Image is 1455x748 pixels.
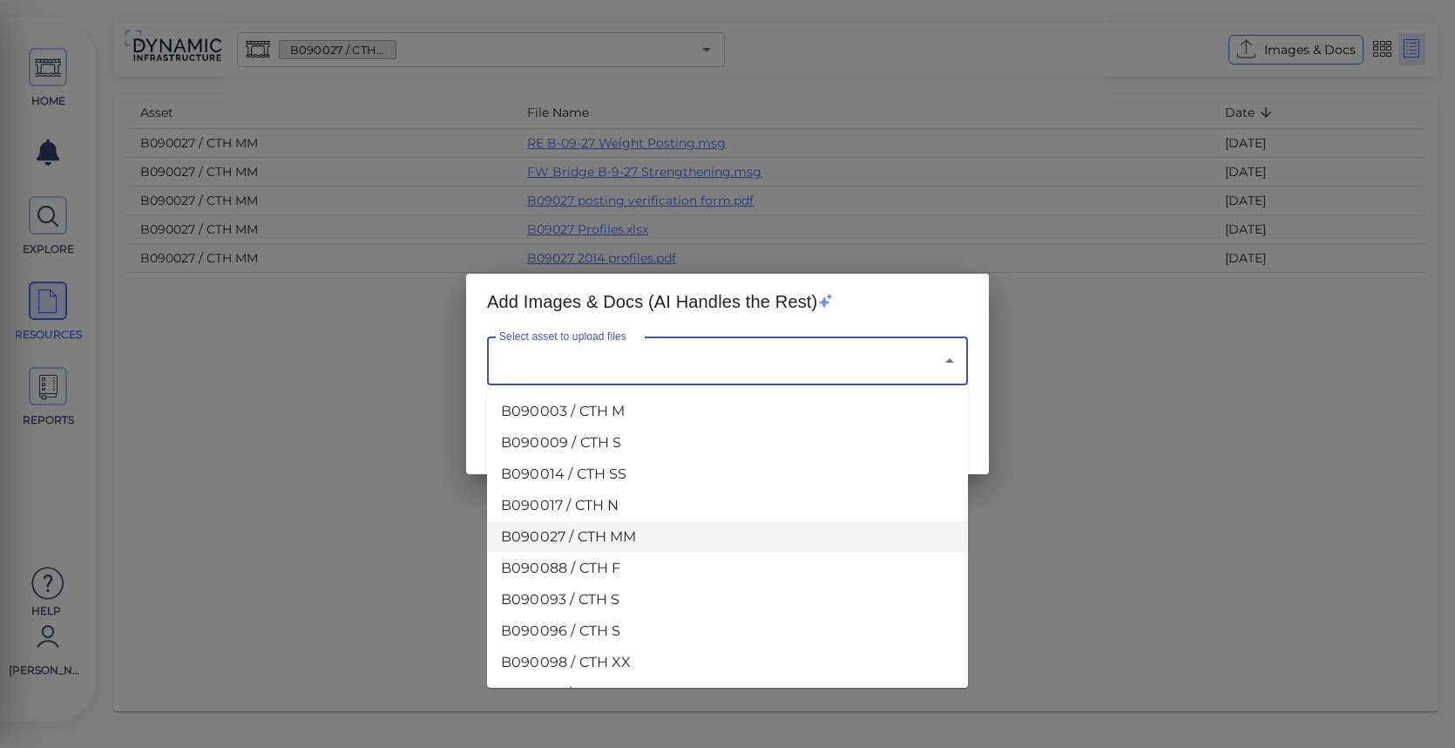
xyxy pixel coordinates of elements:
[487,521,968,553] li: B090027 / CTH MM
[487,584,968,615] li: B090093 / CTH S
[487,647,968,678] li: B090098 / CTH XX
[1381,670,1442,735] iframe: Chat
[487,396,968,427] li: B090003 / CTH M
[487,490,968,521] li: B090017 / CTH N
[487,615,968,647] li: B090096 / CTH S
[487,459,968,490] li: B090014 / CTH SS
[487,678,968,710] li: B090103 / CTH M
[487,553,968,584] li: B090088 / CTH F
[487,427,968,459] li: B090009 / CTH S
[487,288,968,316] h2: Add Images & Docs (AI Handles the Rest)
[937,349,962,373] button: Close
